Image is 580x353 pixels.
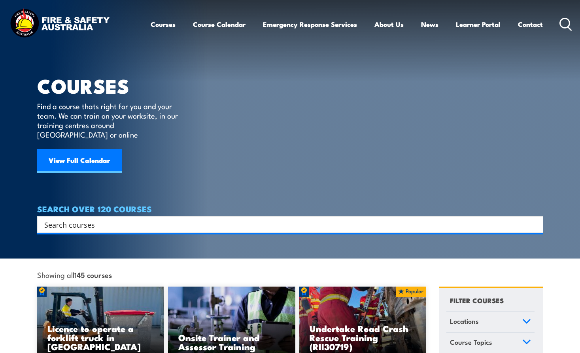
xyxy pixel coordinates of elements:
[450,337,492,347] span: Course Topics
[310,324,416,351] h3: Undertake Road Crash Rescue Training (RII30719)
[518,14,543,35] a: Contact
[263,14,357,35] a: Emergency Response Services
[193,14,246,35] a: Course Calendar
[456,14,501,35] a: Learner Portal
[151,14,176,35] a: Courses
[37,77,189,94] h1: COURSES
[450,295,504,306] h4: FILTER COURSES
[37,270,112,279] span: Showing all
[74,269,112,280] strong: 145 courses
[374,14,404,35] a: About Us
[178,333,285,351] h3: Onsite Trainer and Assessor Training
[47,324,154,351] h3: Licence to operate a forklift truck in [GEOGRAPHIC_DATA]
[44,219,526,230] input: Search input
[37,101,181,139] p: Find a course thats right for you and your team. We can train on your worksite, in our training c...
[37,204,543,213] h4: SEARCH OVER 120 COURSES
[450,316,479,327] span: Locations
[446,312,535,332] a: Locations
[421,14,438,35] a: News
[46,219,527,230] form: Search form
[529,219,540,230] button: Search magnifier button
[37,149,122,173] a: View Full Calendar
